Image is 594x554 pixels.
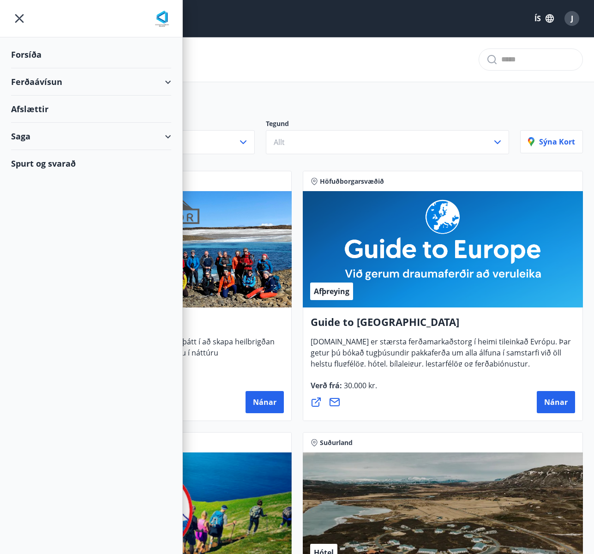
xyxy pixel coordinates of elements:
[11,68,171,96] div: Ferðaávísun
[571,13,573,24] span: J
[253,397,276,407] span: Nánar
[311,315,576,336] h4: Guide to [GEOGRAPHIC_DATA]
[537,391,575,413] button: Nánar
[320,177,384,186] span: Höfuðborgarsvæðið
[11,150,171,177] div: Spurt og svarað
[528,137,575,147] p: Sýna kort
[314,286,349,296] span: Afþreying
[11,41,171,68] div: Forsíða
[529,10,559,27] button: ÍS
[11,10,28,27] button: menu
[311,337,571,376] span: [DOMAIN_NAME] er stærsta ferðamarkaðstorg í heimi tileinkað Evrópu. Þar getur þú bókað tugþúsundi...
[11,96,171,123] div: Afslættir
[11,123,171,150] div: Saga
[342,380,377,391] span: 30.000 kr.
[561,7,583,30] button: J
[544,397,568,407] span: Nánar
[266,119,510,130] p: Tegund
[266,130,510,154] button: Allt
[311,380,377,398] span: Verð frá :
[153,10,171,29] img: union_logo
[320,438,353,447] span: Suðurland
[274,137,285,147] span: Allt
[520,130,583,153] button: Sýna kort
[246,391,284,413] button: Nánar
